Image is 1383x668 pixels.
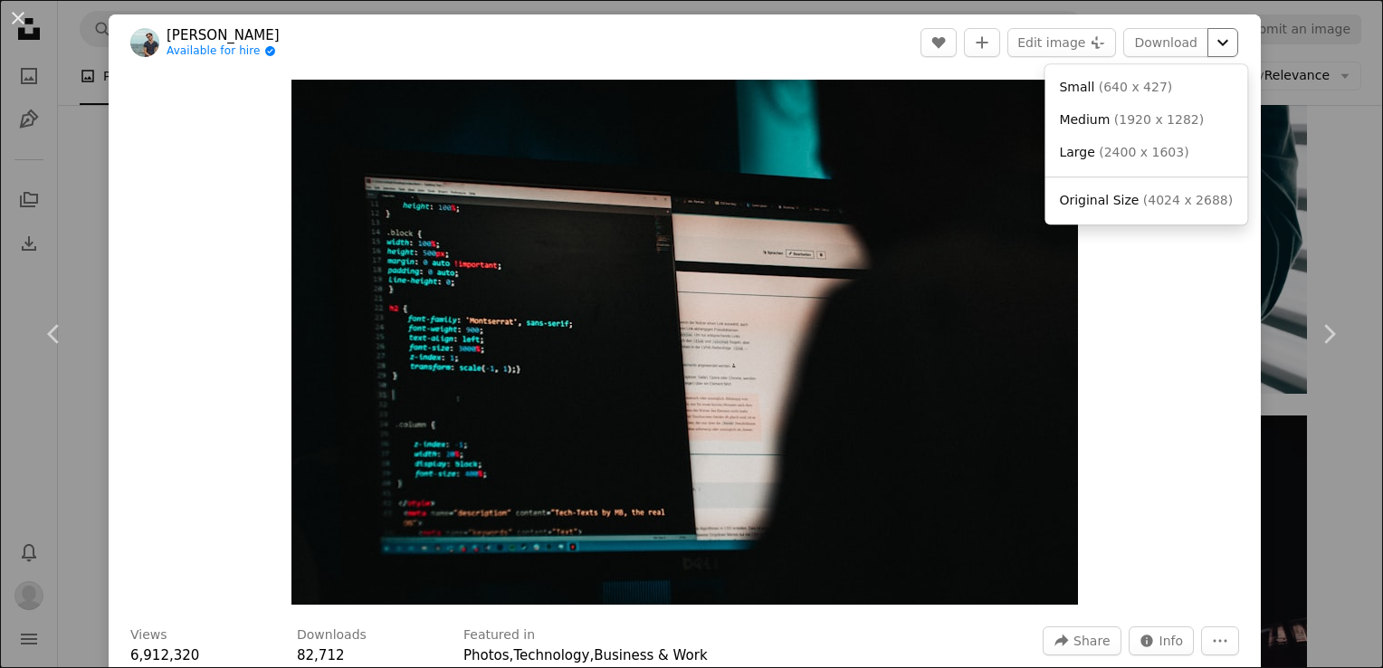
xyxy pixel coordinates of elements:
span: Original Size [1059,193,1139,207]
div: Choose download size [1044,64,1247,224]
span: ( 1920 x 1282 ) [1114,112,1204,127]
span: Small [1059,80,1094,94]
span: ( 2400 x 1603 ) [1099,145,1188,159]
span: Medium [1059,112,1110,127]
span: ( 640 x 427 ) [1099,80,1173,94]
span: Large [1059,145,1094,159]
span: ( 4024 x 2688 ) [1143,193,1233,207]
button: Choose download size [1207,28,1238,57]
